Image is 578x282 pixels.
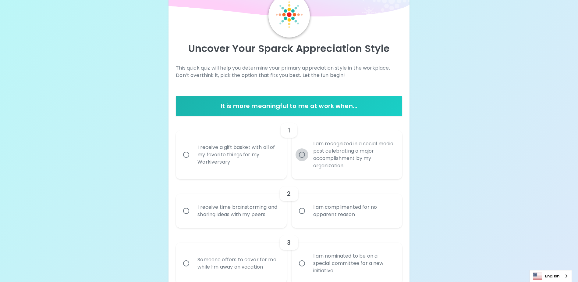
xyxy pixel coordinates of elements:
div: choice-group-check [176,116,402,179]
aside: Language selected: English [530,270,572,282]
a: English [530,270,572,282]
div: I receive a gift basket with all of my favorite things for my Workiversary [193,136,283,173]
div: I receive time brainstorming and sharing ideas with my peers [193,196,283,226]
h6: 2 [287,189,291,199]
div: I am complimented for no apparent reason [308,196,399,226]
div: I am nominated to be on a special committee for a new initiative [308,245,399,282]
h6: 1 [288,125,290,135]
h6: It is more meaningful to me at work when... [178,101,399,111]
div: choice-group-check [176,179,402,228]
h6: 3 [287,238,291,248]
div: I am recognized in a social media post celebrating a major accomplishment by my organization [308,133,399,177]
p: This quick quiz will help you determine your primary appreciation style in the workplace. Don’t o... [176,64,402,79]
img: Sparck Logo [276,1,303,28]
div: Language [530,270,572,282]
div: Someone offers to cover for me while I’m away on vacation [193,249,283,278]
p: Uncover Your Sparck Appreciation Style [176,42,402,55]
